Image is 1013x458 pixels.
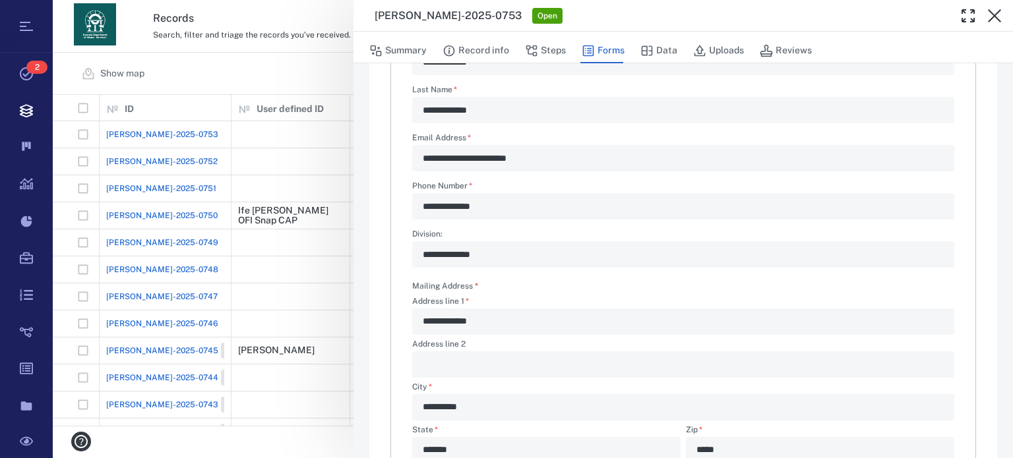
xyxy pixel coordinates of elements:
label: Last Name [412,86,954,97]
h3: [PERSON_NAME]-2025-0753 [375,8,522,24]
div: Email Address [412,145,954,171]
label: Address line 1 [412,297,954,308]
label: City [412,383,954,394]
label: State [412,426,681,437]
button: Record info [443,38,509,63]
label: Division: [412,230,954,241]
span: required [475,281,478,291]
button: Steps [525,38,566,63]
label: Address line 2 [412,340,954,351]
label: Mailing Address [412,281,478,292]
span: 2 [26,61,47,74]
div: Division: [412,241,954,268]
button: Toggle Fullscreen [955,3,981,29]
span: Help [30,9,57,21]
button: Summary [369,38,427,63]
label: Email Address [412,134,954,145]
div: Phone Number [412,193,954,219]
button: Data [640,38,677,63]
button: Uploads [693,38,744,63]
label: Zip [686,426,954,437]
button: Forms [582,38,625,63]
span: Open [535,11,560,22]
button: Reviews [760,38,812,63]
label: Phone Number [412,182,954,193]
button: Close [981,3,1008,29]
div: Last Name [412,97,954,123]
